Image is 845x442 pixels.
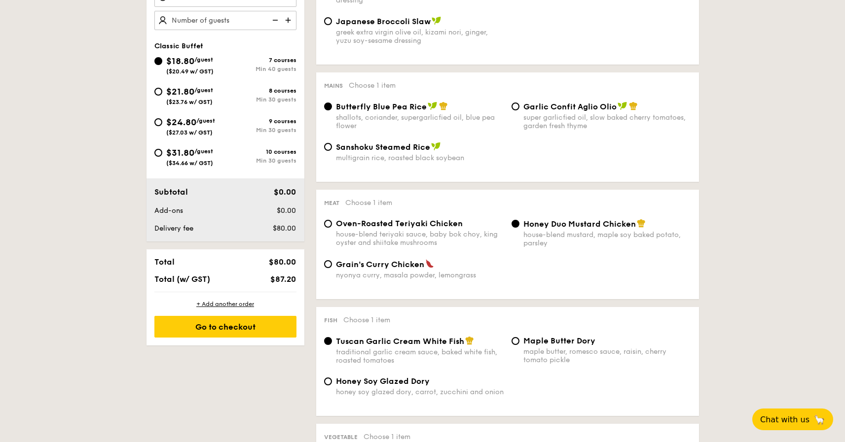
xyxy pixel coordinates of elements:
span: ($20.49 w/ GST) [166,68,214,75]
input: $18.80/guest($20.49 w/ GST)7 coursesMin 40 guests [154,57,162,65]
input: $24.80/guest($27.03 w/ GST)9 coursesMin 30 guests [154,118,162,126]
span: $87.20 [270,274,296,284]
span: Tuscan Garlic Cream White Fish [336,337,464,346]
img: icon-add.58712e84.svg [282,11,296,30]
div: maple butter, romesco sauce, raisin, cherry tomato pickle [523,347,691,364]
span: Mains [324,82,343,89]
span: $0.00 [274,187,296,197]
div: honey soy glazed dory, carrot, zucchini and onion [336,388,504,396]
span: Total [154,257,175,267]
img: icon-vegan.f8ff3823.svg [432,16,441,25]
span: Choose 1 item [364,433,410,441]
span: Delivery fee [154,224,193,233]
img: icon-vegan.f8ff3823.svg [431,142,441,151]
img: icon-spicy.37a8142b.svg [425,259,434,268]
span: ($23.76 w/ GST) [166,99,213,105]
span: /guest [194,56,213,63]
div: Min 30 guests [225,127,296,134]
span: /guest [194,87,213,94]
input: Number of guests [154,11,296,30]
div: 9 courses [225,118,296,125]
span: Garlic Confit Aglio Olio [523,102,617,111]
span: Maple Butter Dory [523,336,595,345]
input: Honey Soy Glazed Doryhoney soy glazed dory, carrot, zucchini and onion [324,377,332,385]
div: Min 30 guests [225,157,296,164]
div: 7 courses [225,57,296,64]
div: shallots, coriander, supergarlicfied oil, blue pea flower [336,113,504,130]
span: Add-ons [154,206,183,215]
input: Tuscan Garlic Cream White Fishtraditional garlic cream sauce, baked white fish, roasted tomatoes [324,337,332,345]
span: /guest [196,117,215,124]
div: 10 courses [225,148,296,155]
input: Butterfly Blue Pea Riceshallots, coriander, supergarlicfied oil, blue pea flower [324,102,332,110]
span: Oven-Roasted Teriyaki Chicken [336,219,463,228]
span: $0.00 [277,206,296,215]
img: icon-vegan.f8ff3823.svg [618,102,627,110]
input: Sanshoku Steamed Ricemultigrain rice, roasted black soybean [324,143,332,151]
span: Meat [324,200,339,206]
span: Choose 1 item [349,81,396,90]
span: /guest [194,148,213,155]
div: Min 40 guests [225,66,296,72]
img: icon-chef-hat.a58ddaea.svg [629,102,638,110]
input: Japanese Broccoli Slawgreek extra virgin olive oil, kizami nori, ginger, yuzu soy-sesame dressing [324,17,332,25]
div: traditional garlic cream sauce, baked white fish, roasted tomatoes [336,348,504,365]
input: $31.80/guest($34.66 w/ GST)10 coursesMin 30 guests [154,149,162,157]
div: house-blend teriyaki sauce, baby bok choy, king oyster and shiitake mushrooms [336,230,504,247]
div: Go to checkout [154,316,296,338]
span: $21.80 [166,86,194,97]
div: greek extra virgin olive oil, kizami nori, ginger, yuzu soy-sesame dressing [336,28,504,45]
span: Sanshoku Steamed Rice [336,142,430,152]
input: Grain's Curry Chickennyonya curry, masala powder, lemongrass [324,260,332,268]
span: Chat with us [760,415,809,424]
div: super garlicfied oil, slow baked cherry tomatoes, garden fresh thyme [523,113,691,130]
input: Honey Duo Mustard Chickenhouse-blend mustard, maple soy baked potato, parsley [512,220,519,228]
span: Choose 1 item [345,199,392,207]
span: Total (w/ GST) [154,274,210,284]
div: house-blend mustard, maple soy baked potato, parsley [523,231,691,247]
div: 8 courses [225,87,296,94]
span: Subtotal [154,187,188,197]
span: Japanese Broccoli Slaw [336,17,431,26]
input: Maple Butter Dorymaple butter, romesco sauce, raisin, cherry tomato pickle [512,337,519,345]
img: icon-chef-hat.a58ddaea.svg [637,219,646,228]
img: icon-chef-hat.a58ddaea.svg [465,336,474,345]
span: ($27.03 w/ GST) [166,129,213,136]
span: Honey Soy Glazed Dory [336,376,430,386]
span: Grain's Curry Chicken [336,260,424,269]
input: Garlic Confit Aglio Oliosuper garlicfied oil, slow baked cherry tomatoes, garden fresh thyme [512,102,519,110]
span: Vegetable [324,434,358,441]
span: Fish [324,317,337,324]
span: $80.00 [269,257,296,267]
div: Min 30 guests [225,96,296,103]
span: $31.80 [166,147,194,158]
img: icon-reduce.1d2dbef1.svg [267,11,282,30]
span: ($34.66 w/ GST) [166,160,213,167]
span: Butterfly Blue Pea Rice [336,102,427,111]
span: $80.00 [273,224,296,233]
span: $24.80 [166,117,196,128]
div: multigrain rice, roasted black soybean [336,154,504,162]
span: Classic Buffet [154,42,203,50]
span: 🦙 [813,414,825,425]
span: Choose 1 item [343,316,390,324]
img: icon-chef-hat.a58ddaea.svg [439,102,448,110]
img: icon-vegan.f8ff3823.svg [428,102,438,110]
span: Honey Duo Mustard Chicken [523,219,636,229]
input: Oven-Roasted Teriyaki Chickenhouse-blend teriyaki sauce, baby bok choy, king oyster and shiitake ... [324,220,332,228]
button: Chat with us🦙 [752,408,833,430]
div: + Add another order [154,300,296,308]
input: $21.80/guest($23.76 w/ GST)8 coursesMin 30 guests [154,88,162,96]
div: nyonya curry, masala powder, lemongrass [336,271,504,279]
span: $18.80 [166,56,194,67]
